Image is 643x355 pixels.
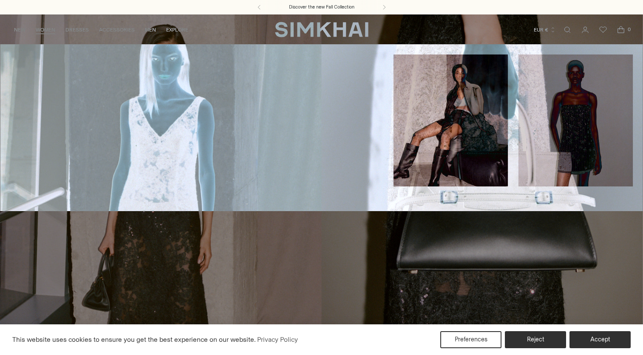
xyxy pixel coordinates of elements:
a: Go to the account page [577,21,594,38]
button: Accept [569,331,631,348]
a: WOMEN [36,20,55,39]
a: EXPLORE [166,20,188,39]
a: DRESSES [65,20,89,39]
a: Wishlist [595,21,612,38]
button: EUR € [534,20,556,39]
a: Discover the new Fall Collection [289,4,354,11]
a: SIMKHAI [275,21,368,38]
button: Reject [505,331,566,348]
span: 0 [625,26,633,33]
a: NEW [14,20,25,39]
a: Privacy Policy (opens in a new tab) [256,333,299,346]
a: Open search modal [559,21,576,38]
button: Preferences [440,331,501,348]
a: Open cart modal [612,21,629,38]
span: This website uses cookies to ensure you get the best experience on our website. [12,335,256,344]
a: MEN [145,20,156,39]
a: ACCESSORIES [99,20,135,39]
